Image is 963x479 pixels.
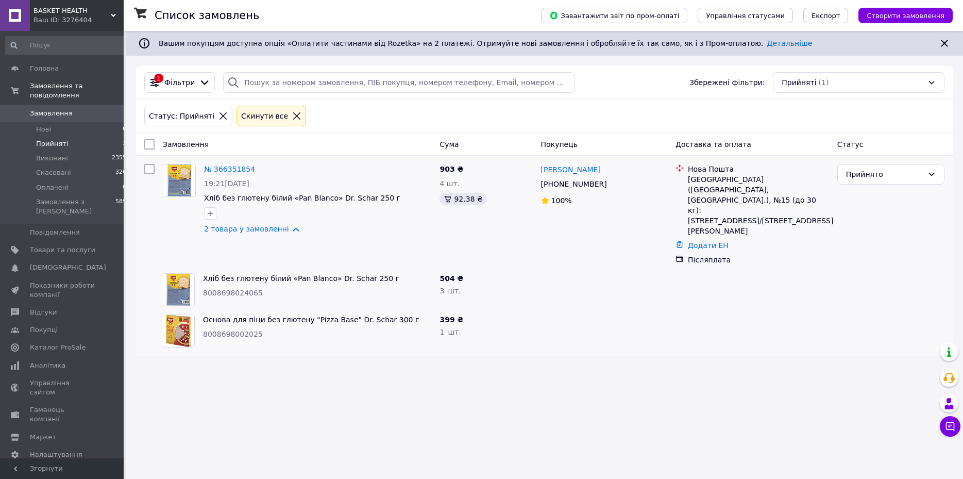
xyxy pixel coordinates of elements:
a: Основа для піци без глютену "Pizza Base" Dr. Schar 300 г [203,316,419,324]
span: Каталог ProSale [30,343,86,352]
span: 504 ₴ [440,274,463,283]
span: 1 шт. [440,328,461,336]
a: 2 товара у замовленні [204,225,289,233]
img: Фото товару [162,315,194,347]
img: Фото товару [167,164,191,196]
button: Чат з покупцем [940,416,960,437]
input: Пошук за номером замовлення, ПІБ покупця, номером телефону, Email, номером накладної [223,72,574,93]
span: Прийняті [782,77,816,88]
span: 326 [115,168,126,177]
span: Оплачені [36,183,69,192]
span: Доставка та оплата [675,140,751,148]
a: Хліб без глютену білий «Pan Blanco» Dr. Schar 250 г [203,274,399,283]
div: Статус: Прийняті [147,110,216,122]
span: Замовлення [30,109,73,118]
span: 589 [115,197,126,216]
span: 0 [123,125,126,134]
span: Управління статусами [706,12,785,20]
span: Скасовані [36,168,71,177]
button: Створити замовлення [858,8,953,23]
span: Виконані [36,154,68,163]
span: Завантажити звіт по пром-оплаті [549,11,679,20]
span: (1) [819,78,829,87]
span: Налаштування [30,450,82,459]
span: Статус [837,140,864,148]
span: ВASKET HEALTH [33,6,111,15]
span: Головна [30,64,59,73]
a: Хліб без глютену білий «Pan Blanco» Dr. Schar 250 г [204,194,400,202]
span: 1 [123,139,126,148]
span: [DEMOGRAPHIC_DATA] [30,263,106,272]
span: Замовлення з [PERSON_NAME] [36,197,115,216]
a: Детальніше [767,39,813,47]
span: Фільтри [164,77,195,88]
span: Прийняті [36,139,68,148]
a: № 366351854 [204,165,255,173]
span: Покупець [541,140,578,148]
span: Вашим покупцям доступна опція «Оплатити частинами від Rozetka» на 2 платежі. Отримуйте нові замов... [159,39,812,47]
span: 0 [123,183,126,192]
div: Післяплата [688,255,829,265]
span: Товари та послуги [30,245,95,255]
button: Експорт [803,8,849,23]
span: Покупці [30,325,58,335]
a: Додати ЕН [688,241,729,250]
input: Пошук [5,36,127,55]
a: Фото товару [163,164,196,197]
span: Замовлення та повідомлення [30,81,124,100]
span: 19:21[DATE] [204,179,249,188]
div: Cкинути все [239,110,290,122]
span: 8008698024065 [203,289,263,297]
span: Нові [36,125,51,134]
h1: Список замовлень [155,9,259,22]
button: Управління статусами [698,8,793,23]
span: Аналітика [30,361,65,370]
span: 2355 [112,154,126,163]
span: Маркет [30,433,56,442]
span: Управління сайтом [30,378,95,397]
span: Створити замовлення [867,12,944,20]
div: Прийнято [846,169,923,180]
span: Замовлення [163,140,209,148]
span: 8008698002025 [203,330,263,338]
span: Гаманець компанії [30,405,95,424]
span: 100% [551,196,572,205]
div: Ваш ID: 3276404 [33,15,124,25]
div: 92.38 ₴ [440,193,486,205]
a: Створити замовлення [848,11,953,19]
span: 3 шт. [440,287,461,295]
div: Нова Пошта [688,164,829,174]
span: Відгуки [30,308,57,317]
span: Cума [440,140,459,148]
button: Завантажити звіт по пром-оплаті [541,8,687,23]
span: Повідомлення [30,228,80,237]
span: Збережені фільтри: [689,77,765,88]
span: Експорт [812,12,840,20]
div: [PHONE_NUMBER] [539,177,609,191]
img: Фото товару [166,274,190,306]
a: [PERSON_NAME] [541,164,601,175]
span: 903 ₴ [440,165,463,173]
span: Показники роботи компанії [30,281,95,300]
span: 399 ₴ [440,316,463,324]
span: 4 шт. [440,179,460,188]
div: [GEOGRAPHIC_DATA] ([GEOGRAPHIC_DATA], [GEOGRAPHIC_DATA].), №15 (до 30 кг): [STREET_ADDRESS]/[STRE... [688,174,829,236]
